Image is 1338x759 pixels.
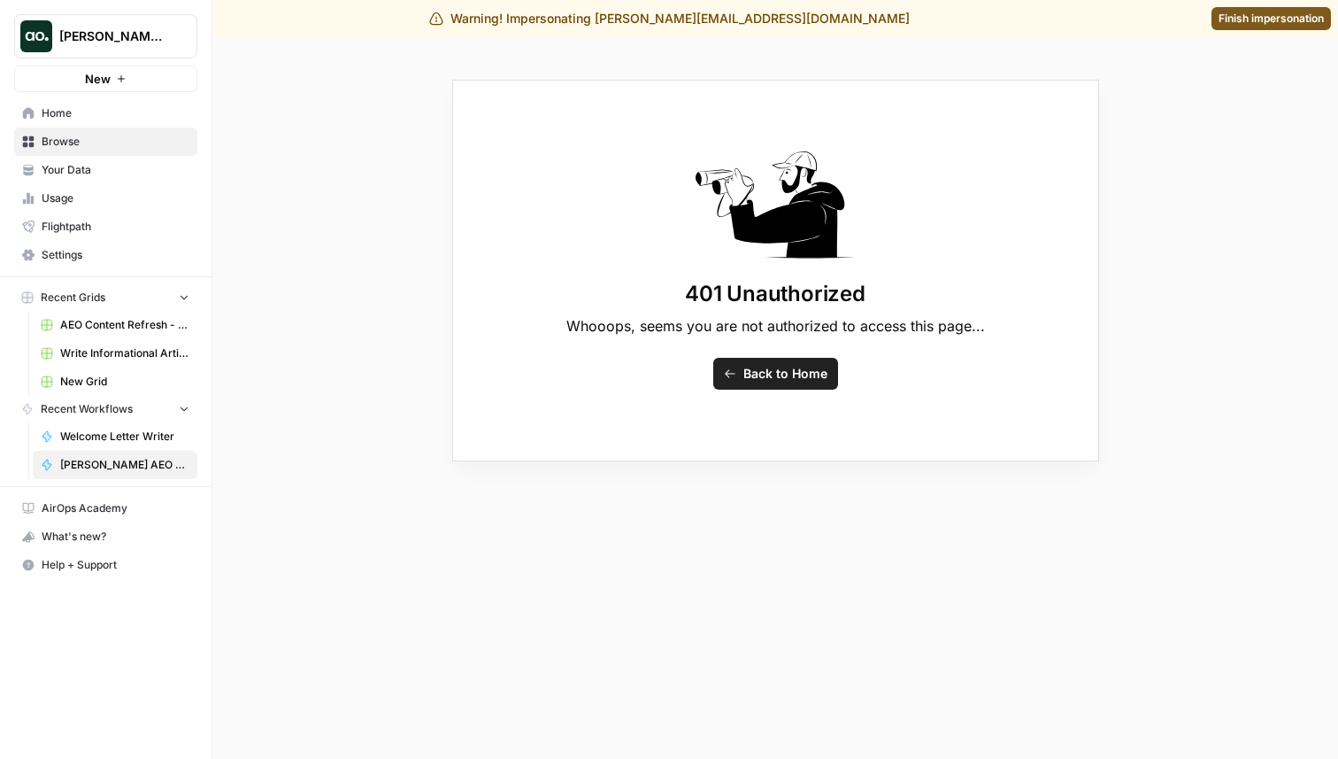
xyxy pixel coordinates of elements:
[33,451,197,479] a: [PERSON_NAME] AEO Refresh v2
[1219,11,1324,27] span: Finish impersonation
[14,66,197,92] button: New
[429,10,910,27] div: Warning! Impersonating [PERSON_NAME][EMAIL_ADDRESS][DOMAIN_NAME]
[14,99,197,128] a: Home
[42,190,189,206] span: Usage
[685,280,865,308] h1: 401 Unauthorized
[33,368,197,396] a: New Grid
[713,358,838,390] a: Back to Home
[42,247,189,263] span: Settings
[60,345,189,361] span: Write Informational Article
[14,128,197,156] a: Browse
[42,162,189,178] span: Your Data
[60,457,189,473] span: [PERSON_NAME] AEO Refresh v2
[42,105,189,121] span: Home
[33,311,197,339] a: AEO Content Refresh - Testing
[14,396,197,422] button: Recent Workflows
[14,523,197,551] button: What's new?
[14,156,197,184] a: Your Data
[33,422,197,451] a: Welcome Letter Writer
[15,523,196,550] div: What's new?
[41,290,105,306] span: Recent Grids
[42,500,189,516] span: AirOps Academy
[41,401,133,417] span: Recent Workflows
[42,219,189,235] span: Flightpath
[566,315,985,337] p: Whooops, seems you are not authorized to access this page...
[743,365,827,383] span: Back to Home
[14,14,197,58] button: Workspace: Justina testing
[85,70,111,88] span: New
[14,494,197,523] a: AirOps Academy
[14,184,197,213] a: Usage
[14,213,197,241] a: Flightpath
[14,284,197,311] button: Recent Grids
[33,339,197,368] a: Write Informational Article
[1211,7,1331,30] a: Finish impersonation
[42,134,189,150] span: Browse
[20,20,52,52] img: Justina testing Logo
[59,27,166,45] span: [PERSON_NAME] testing
[14,241,197,269] a: Settings
[60,429,189,445] span: Welcome Letter Writer
[60,317,189,333] span: AEO Content Refresh - Testing
[60,374,189,390] span: New Grid
[42,557,189,573] span: Help + Support
[14,551,197,579] button: Help + Support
